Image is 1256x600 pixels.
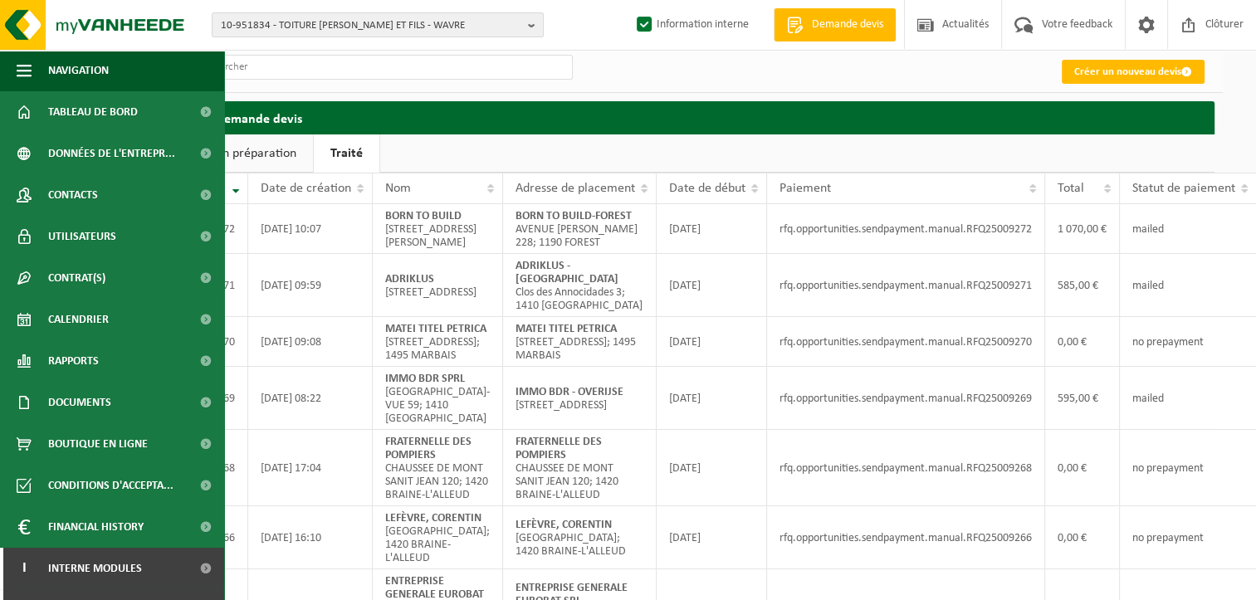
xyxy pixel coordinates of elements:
td: AVENUE [PERSON_NAME] 228; 1190 FOREST [503,204,657,254]
td: [GEOGRAPHIC_DATA]; 1420 BRAINE-L'ALLEUD [503,506,657,569]
span: Conditions d'accepta... [48,465,173,506]
td: rfq.opportunities.sendpayment.manual.RFQ25009270 [767,317,1045,367]
span: Calendrier [48,299,109,340]
strong: FRATERNELLE DES POMPIERS [385,436,472,461]
span: Nom [385,182,411,195]
span: Contrat(s) [48,257,105,299]
a: Créer un nouveau devis [1062,60,1205,84]
td: 0,00 € [1045,317,1120,367]
span: Utilisateurs [48,216,116,257]
td: [STREET_ADDRESS] [503,367,657,430]
span: Paiement [780,182,831,195]
span: mailed [1132,223,1164,236]
td: rfq.opportunities.sendpayment.manual.RFQ25009269 [767,367,1045,430]
td: rfq.opportunities.sendpayment.manual.RFQ25009272 [767,204,1045,254]
strong: MATEI TITEL PETRICA [516,323,617,335]
td: rfq.opportunities.sendpayment.manual.RFQ25009271 [767,254,1045,317]
td: [DATE] [657,506,767,569]
td: [STREET_ADDRESS]; 1495 MARBAIS [373,317,503,367]
strong: ADRIKLUS [385,273,434,285]
span: Documents [48,382,111,423]
span: no prepayment [1132,336,1204,349]
span: Financial History [48,506,144,548]
td: [DATE] 16:10 [248,506,373,569]
strong: BORN TO BUILD [385,210,462,222]
td: [STREET_ADDRESS]; 1495 MARBAIS [503,317,657,367]
td: CHAUSSEE DE MONT SANIT JEAN 120; 1420 BRAINE-L'ALLEUD [373,430,503,506]
span: Date de création [261,182,351,195]
span: Navigation [48,50,109,91]
span: 10-951834 - TOITURE [PERSON_NAME] ET FILS - WAVRE [221,13,521,38]
span: Date de début [669,182,745,195]
td: [DATE] 09:59 [248,254,373,317]
td: [DATE] 17:04 [248,430,373,506]
td: [DATE] 09:08 [248,317,373,367]
td: [STREET_ADDRESS] [373,254,503,317]
a: Traité [314,134,379,173]
strong: LEFÈVRE, CORENTIN [516,519,612,531]
span: no prepayment [1132,462,1204,475]
h2: Demande devis [199,101,1214,134]
span: Contacts [48,174,98,216]
td: 1 070,00 € [1045,204,1120,254]
td: [DATE] [657,204,767,254]
strong: LEFÈVRE, CORENTIN [385,512,481,524]
strong: IMMO BDR - OVERIJSE [516,386,623,398]
span: Interne modules [48,548,142,589]
label: Information interne [633,12,749,37]
td: [GEOGRAPHIC_DATA]; 1420 BRAINE-L'ALLEUD [373,506,503,569]
button: 10-951834 - TOITURE [PERSON_NAME] ET FILS - WAVRE [212,12,544,37]
td: 595,00 € [1045,367,1120,430]
span: Statut de paiement [1132,182,1235,195]
span: Données de l'entrepr... [48,133,175,174]
td: [DATE] [657,367,767,430]
a: Demande devis [774,8,896,41]
strong: MATEI TITEL PETRICA [385,323,486,335]
span: I [17,548,32,589]
span: Tableau de bord [48,91,138,133]
td: 0,00 € [1045,430,1120,506]
td: rfq.opportunities.sendpayment.manual.RFQ25009266 [767,506,1045,569]
strong: FRATERNELLE DES POMPIERS [516,436,602,461]
td: 585,00 € [1045,254,1120,317]
td: [DATE] 08:22 [248,367,373,430]
td: 0,00 € [1045,506,1120,569]
span: Rapports [48,340,99,382]
span: mailed [1132,280,1164,292]
td: [DATE] 10:07 [248,204,373,254]
strong: IMMO BDR SPRL [385,373,465,385]
td: [STREET_ADDRESS][PERSON_NAME] [373,204,503,254]
a: En préparation [199,134,313,173]
span: Total [1058,182,1084,195]
strong: ADRIKLUS - [GEOGRAPHIC_DATA] [516,260,618,285]
input: Chercher [199,55,573,80]
td: [GEOGRAPHIC_DATA]-VUE 59; 1410 [GEOGRAPHIC_DATA] [373,367,503,430]
span: no prepayment [1132,532,1204,544]
span: Demande devis [808,17,887,33]
td: [DATE] [657,317,767,367]
span: mailed [1132,393,1164,405]
span: Adresse de placement [516,182,635,195]
td: Clos des Annocidades 3; 1410 [GEOGRAPHIC_DATA] [503,254,657,317]
strong: BORN TO BUILD-FOREST [516,210,632,222]
span: Boutique en ligne [48,423,148,465]
td: [DATE] [657,430,767,506]
td: rfq.opportunities.sendpayment.manual.RFQ25009268 [767,430,1045,506]
td: CHAUSSEE DE MONT SANIT JEAN 120; 1420 BRAINE-L'ALLEUD [503,430,657,506]
td: [DATE] [657,254,767,317]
